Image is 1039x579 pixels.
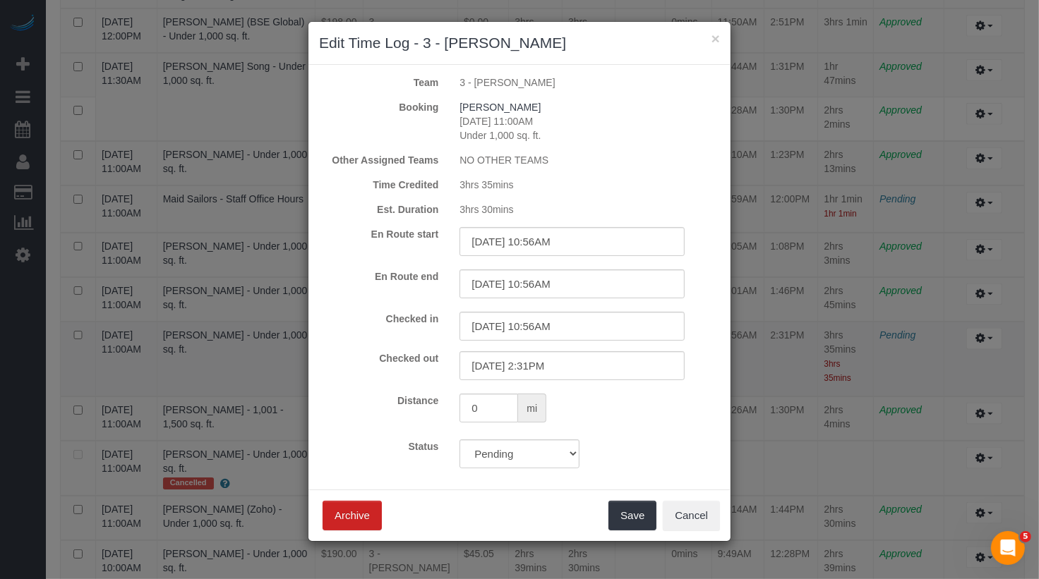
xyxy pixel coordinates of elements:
[460,269,685,298] input: MM/DD/YYYY HH:MM
[308,100,449,114] label: Booking
[308,312,449,326] label: Checked in
[460,227,685,256] input: MM/DD/YYYY HH:MM
[449,153,731,167] div: NO OTHER TEAMS
[308,439,449,453] label: Status
[663,501,720,530] button: Cancel
[308,269,449,284] label: En Route end
[608,501,656,530] button: Save
[449,75,731,90] div: 3 - [PERSON_NAME]
[319,32,720,54] h3: Edit Time Log - 3 - [PERSON_NAME]
[991,531,1025,565] iframe: Intercom live chat
[460,102,541,113] a: [PERSON_NAME]
[308,178,449,192] label: Time Credited
[449,100,731,142] div: [DATE] 11:00AM Under 1,000 sq. ft.
[711,31,720,46] button: ×
[308,153,449,167] label: Other Assigned Teams
[460,351,685,380] input: MM/DD/YYYY HH:MM
[308,202,449,217] label: Est. Duration
[449,178,731,192] div: 3hrs 35mins
[460,312,685,341] input: MM/DD/YYYY HH:MM
[308,75,449,90] label: Team
[1020,531,1031,542] span: 5
[449,202,731,217] div: 3hrs 30mins
[308,351,449,365] label: Checked out
[308,227,449,241] label: En Route start
[323,501,382,530] button: Archive
[308,394,449,408] label: Distance
[518,394,546,422] span: mi
[308,22,731,541] sui-modal: Edit Time Log - 3 - Yenis Mendez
